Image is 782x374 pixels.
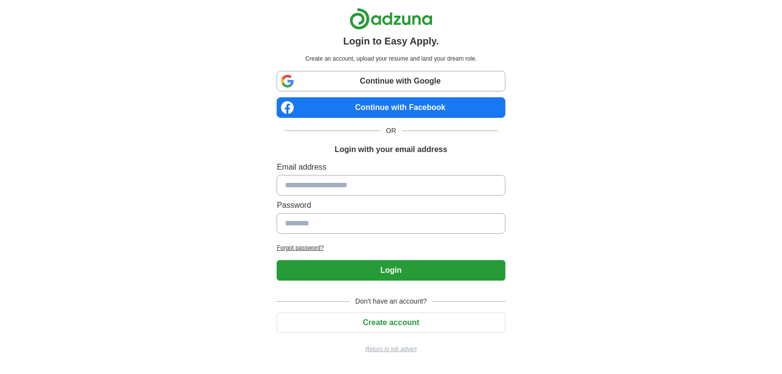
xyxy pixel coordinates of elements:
[277,71,505,91] a: Continue with Google
[343,34,439,48] h1: Login to Easy Apply.
[380,126,402,136] span: OR
[277,260,505,281] button: Login
[277,312,505,333] button: Create account
[277,161,505,173] label: Email address
[349,8,433,30] img: Adzuna logo
[277,243,505,252] a: Forgot password?
[277,97,505,118] a: Continue with Facebook
[277,345,505,353] a: Return to job advert
[335,144,447,155] h1: Login with your email address
[279,54,503,63] p: Create an account, upload your resume and land your dream role.
[277,199,505,211] label: Password
[349,296,433,307] span: Don't have an account?
[277,318,505,327] a: Create account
